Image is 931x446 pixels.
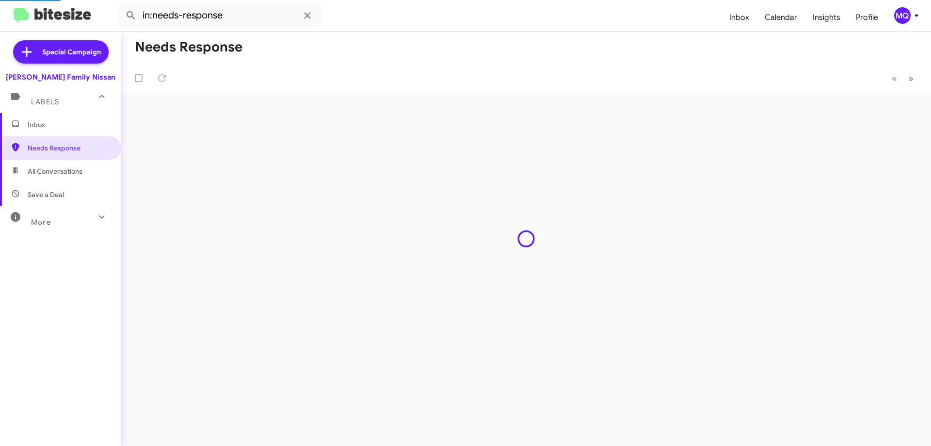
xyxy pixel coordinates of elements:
a: Insights [805,3,848,32]
a: Calendar [757,3,805,32]
button: Next [902,68,919,88]
input: Search [117,4,321,27]
span: « [892,72,897,84]
div: [PERSON_NAME] Family Nissan [6,72,115,82]
div: MQ [894,7,911,24]
button: Previous [886,68,903,88]
a: Special Campaign [13,40,109,64]
a: Inbox [722,3,757,32]
nav: Page navigation example [886,68,919,88]
span: Inbox [28,120,110,130]
span: Save a Deal [28,190,64,199]
span: » [908,72,914,84]
a: Profile [848,3,886,32]
h1: Needs Response [135,39,242,55]
span: Needs Response [28,143,110,153]
span: Special Campaign [42,47,101,57]
button: MQ [886,7,920,24]
span: Labels [31,98,59,106]
span: More [31,218,51,227]
span: All Conversations [28,166,82,176]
